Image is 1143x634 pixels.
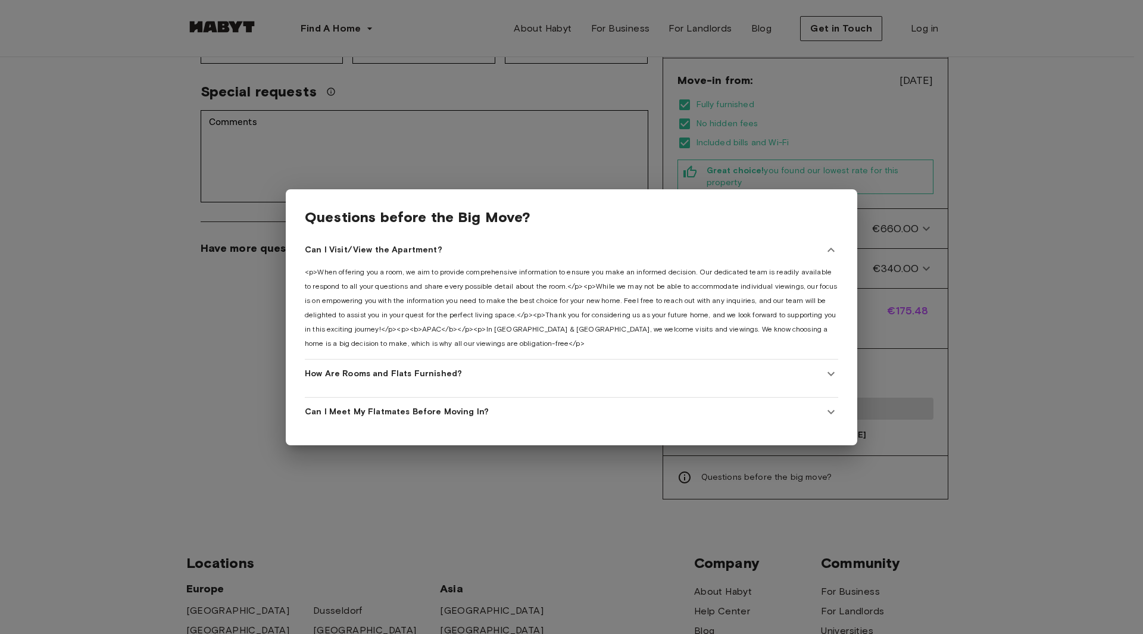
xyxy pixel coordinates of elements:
[305,267,838,348] span: <p>When offering you a room, we aim to provide comprehensive information to ensure you make an in...
[305,236,838,264] div: Can I Visit/View the Apartment?
[305,208,838,226] span: Questions before the Big Move?
[305,368,462,380] span: How Are Rooms and Flats Furnished?
[305,244,442,256] span: Can I Visit/View the Apartment?
[305,360,838,388] div: How Are Rooms and Flats Furnished?
[305,398,838,426] div: Can I Meet My Flatmates Before Moving In?
[305,406,489,418] span: Can I Meet My Flatmates Before Moving In?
